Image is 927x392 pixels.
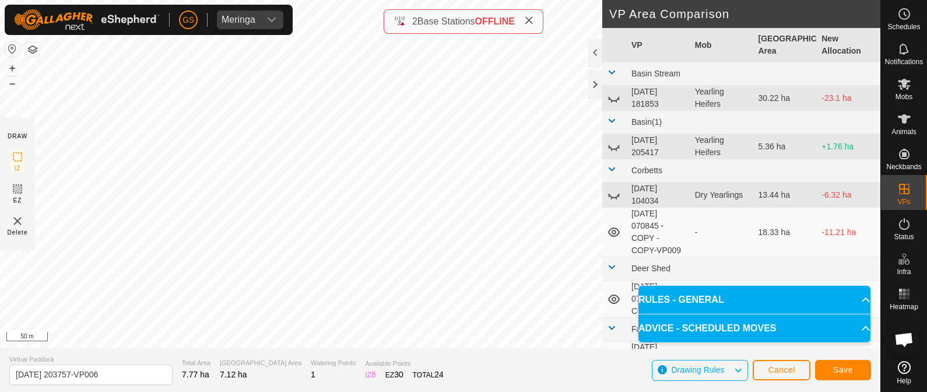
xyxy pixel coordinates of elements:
[627,86,690,111] td: [DATE] 181853
[260,10,283,29] div: dropdown trigger
[638,321,776,335] span: ADVICE - SCHEDULED MOVES
[671,365,724,374] span: Drawing Rules
[13,196,22,205] span: EZ
[631,69,680,78] span: Basin Stream
[817,183,880,208] td: -6.32 ha
[897,268,911,275] span: Infra
[896,93,912,100] span: Mobs
[886,163,921,170] span: Neckbands
[413,369,444,381] div: TOTAL
[817,208,880,257] td: -11.21 ha
[311,358,356,368] span: Watering Points
[817,134,880,159] td: +1.76 ha
[417,16,475,26] span: Base Stations
[220,370,247,379] span: 7.12 ha
[412,16,417,26] span: 2
[5,76,19,90] button: –
[452,332,486,343] a: Contact Us
[833,365,853,374] span: Save
[311,370,315,379] span: 1
[217,10,260,29] span: Meringa
[897,377,911,384] span: Help
[627,341,690,379] td: [DATE] 084354-VP003
[365,369,375,381] div: IZ
[695,226,749,239] div: -
[897,198,910,205] span: VPs
[609,7,880,21] h2: VP Area Comparison
[627,281,690,318] td: [DATE] 071134 - COPY-VP004
[754,134,817,159] td: 5.36 ha
[5,42,19,56] button: Reset Map
[695,189,749,201] div: Dry Yearlings
[8,132,27,141] div: DRAW
[894,233,914,240] span: Status
[885,58,923,65] span: Notifications
[627,208,690,257] td: [DATE] 070845 - COPY - COPY-VP009
[631,117,662,127] span: Basin(1)
[690,28,754,62] th: Mob
[754,208,817,257] td: 18.33 ha
[890,303,918,310] span: Heatmap
[394,332,438,343] a: Privacy Policy
[631,166,662,175] span: Corbetts
[627,134,690,159] td: [DATE] 205417
[638,314,870,342] p-accordion-header: ADVICE - SCHEDULED MOVES
[475,16,515,26] span: OFFLINE
[887,23,920,30] span: Schedules
[434,370,444,379] span: 24
[10,214,24,228] img: VP
[182,370,209,379] span: 7.77 ha
[815,360,871,380] button: Save
[631,264,670,273] span: Deer Shed
[365,359,444,369] span: Available Points
[8,228,28,237] span: Delete
[627,28,690,62] th: VP
[15,164,21,173] span: IZ
[222,15,255,24] div: Meringa
[891,128,917,135] span: Animals
[631,324,688,334] span: Far Islands Left
[220,358,301,368] span: [GEOGRAPHIC_DATA] Area
[5,61,19,75] button: +
[394,370,403,379] span: 30
[385,369,403,381] div: EZ
[638,286,870,314] p-accordion-header: RULES - GENERAL
[887,322,922,357] a: Open chat
[9,355,173,365] span: Virtual Paddock
[754,86,817,111] td: 30.22 ha
[817,28,880,62] th: New Allocation
[627,183,690,208] td: [DATE] 104034
[26,43,40,57] button: Map Layers
[754,183,817,208] td: 13.44 ha
[768,365,795,374] span: Cancel
[754,28,817,62] th: [GEOGRAPHIC_DATA] Area
[881,356,927,389] a: Help
[817,281,880,318] td: -2.25 ha
[695,134,749,159] div: Yearling Heifers
[817,86,880,111] td: -23.1 ha
[182,14,194,26] span: GS
[753,360,810,380] button: Cancel
[638,293,724,307] span: RULES - GENERAL
[14,9,160,30] img: Gallagher Logo
[695,86,749,110] div: Yearling Heifers
[371,370,376,379] span: 8
[182,358,210,368] span: Total Area
[754,281,817,318] td: 9.37 ha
